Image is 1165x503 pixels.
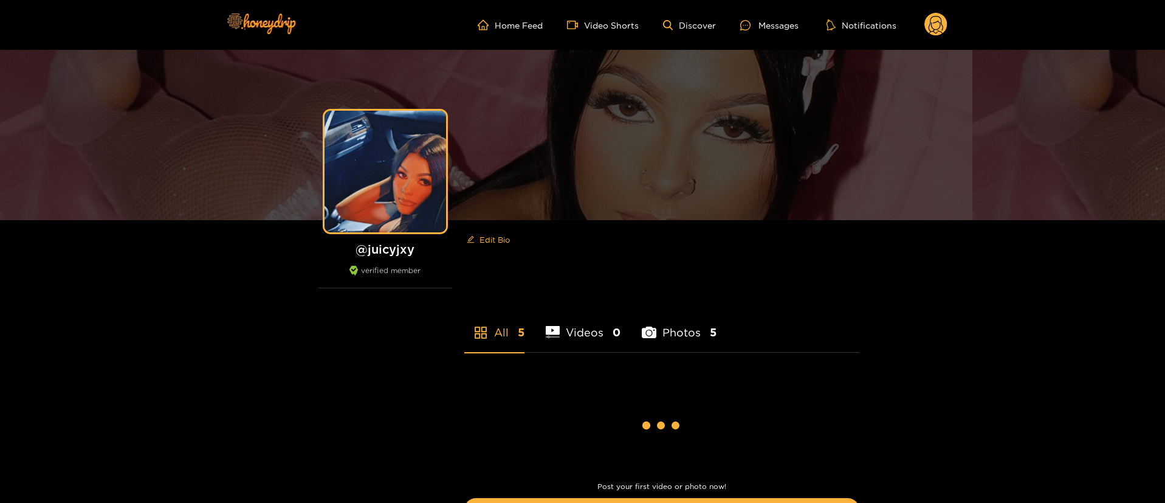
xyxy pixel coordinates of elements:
[464,297,524,352] li: All
[318,241,452,257] h1: @ juicyjxy
[518,325,524,340] span: 5
[613,325,620,340] span: 0
[467,235,475,245] span: edit
[546,297,621,352] li: Videos
[823,19,900,31] button: Notifications
[478,19,543,30] a: Home Feed
[479,234,510,246] span: Edit Bio
[464,482,859,491] p: Post your first video or photo now!
[567,19,584,30] span: video-camera
[567,19,639,30] a: Video Shorts
[663,20,716,30] a: Discover
[710,325,717,340] span: 5
[478,19,495,30] span: home
[642,297,717,352] li: Photos
[740,18,799,32] div: Messages
[318,266,452,288] div: verified member
[464,230,512,249] button: editEdit Bio
[473,325,488,340] span: appstore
